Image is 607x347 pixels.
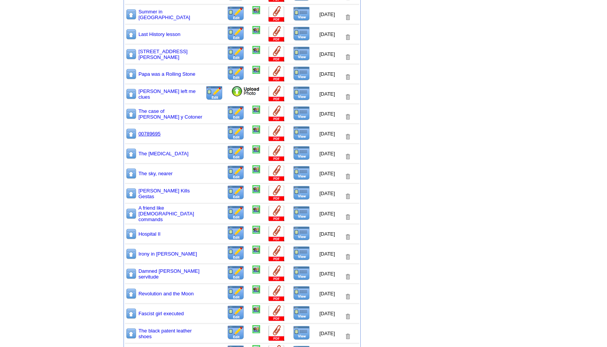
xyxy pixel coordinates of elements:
img: Edit this Title [227,106,245,121]
img: Move to top [125,288,137,300]
img: Edit this Title [227,305,245,320]
a: 00789695 [138,131,161,137]
img: Removes this Title [344,313,351,320]
img: Removes this Title [344,113,351,121]
img: Add Attachment (PDF or .DOC) [268,125,285,142]
img: Removes this Title [344,253,351,261]
a: The black patent leather shoes [138,328,192,339]
font: [DATE] [319,11,335,17]
img: View this Title [293,7,310,21]
img: Add Attachment (PDF or .DOC) [268,226,285,242]
img: Add/Remove Photo [252,205,260,213]
font: [DATE] [319,151,335,156]
img: Edit this Title [227,145,245,160]
img: Removes this Title [344,93,351,101]
img: Removes this Title [344,54,351,61]
img: Edit this Title [227,165,245,180]
img: View this Title [293,86,310,101]
img: Move to top [125,28,137,40]
img: Move to top [125,148,137,160]
img: Add Attachment (PDF or .DOC) [268,205,285,222]
img: View this Title [293,146,310,160]
img: Move to top [125,248,137,260]
img: Removes this Title [344,213,351,221]
img: Edit this Title [227,6,245,21]
img: Add/Remove Photo [252,46,260,54]
font: [DATE] [319,311,335,316]
img: View this Title [293,326,310,340]
img: Removes this Title [344,34,351,41]
a: Papa was a Rolling Stone [138,71,195,77]
img: Add Attachment (PDF or .DOC) [268,266,285,282]
img: Removes this Title [344,173,351,180]
img: View this Title [293,46,310,61]
img: Move to top [125,128,137,140]
img: Add/Remove Photo [252,66,260,74]
img: View this Title [293,166,310,180]
img: Add Attachment (PDF or .DOC) [268,165,285,182]
img: Move to top [125,108,137,120]
a: The [MEDICAL_DATA] [138,151,189,156]
a: Hospital II [138,231,161,237]
img: View this Title [293,306,310,320]
img: View this Title [293,286,310,300]
a: A friend like [DEMOGRAPHIC_DATA] commands [138,205,194,222]
img: Move to top [125,88,137,100]
img: Removes this Title [344,233,351,241]
img: Edit this Title [227,246,245,261]
img: Add/Remove Photo [252,305,260,313]
img: Add Attachment (PDF or .DOC) [268,66,285,82]
a: [STREET_ADDRESS][PERSON_NAME] [138,49,188,60]
font: [DATE] [319,291,335,296]
img: View this Title [293,26,310,41]
a: The sky, nearer [138,171,172,176]
img: View this Title [293,186,310,200]
img: Add Attachment (PDF or .DOC) [268,26,285,42]
img: Add Attachment (PDF or .DOC) [268,285,285,302]
img: Move to top [125,208,137,220]
img: Add Attachment (PDF or .DOC) [268,305,285,322]
font: [DATE] [319,51,335,57]
img: Add Attachment (PDF or .DOC) [268,185,285,202]
a: Last History lesson [138,31,181,37]
img: Removes this Title [344,333,351,340]
img: Edit this Title [227,226,245,241]
img: Add Attachment (PDF or .DOC) [268,106,285,122]
img: Move to top [125,8,137,20]
img: Edit this Title [227,205,245,220]
img: Removes this Title [344,153,351,160]
img: Removes this Title [344,293,351,300]
img: Edit this Title [227,325,245,340]
img: Move to top [125,187,137,199]
img: Edit this Title [227,285,245,300]
img: Add/Remove Photo [252,325,260,333]
img: Edit this Title [227,185,245,200]
img: Move to top [125,68,137,80]
img: Add Attachment (PDF or .DOC) [268,46,285,62]
img: Edit this Title [227,66,245,81]
font: [DATE] [319,111,335,117]
a: Damned [PERSON_NAME] servitude [138,268,200,280]
img: Edit this Title [227,125,245,140]
img: Edit this Title [205,86,223,101]
img: View this Title [293,66,310,81]
font: [DATE] [319,271,335,277]
img: Move to top [125,168,137,179]
img: Add Attachment (PDF or .DOC) [268,325,285,342]
a: Irony in [PERSON_NAME] [138,251,197,257]
font: [DATE] [319,331,335,336]
a: The case of [PERSON_NAME] y Cotoner [138,108,202,120]
img: Add Attachment (PDF or .DOC) [268,145,285,162]
img: Add Attachment (PDF or .DOC) [268,246,285,262]
font: [DATE] [319,251,335,257]
img: Move to top [125,268,137,280]
img: View this Title [293,126,310,140]
img: Removes this Title [344,14,351,21]
font: [DATE] [319,231,335,237]
a: Revolution and the Moon [138,291,194,296]
img: View this Title [293,206,310,220]
img: Add/Remove Photo [252,246,260,254]
img: Add Attachment (PDF or .DOC) [268,86,285,102]
a: [PERSON_NAME] Kills Gestas [138,188,190,199]
img: Add/Remove Photo [252,26,260,34]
